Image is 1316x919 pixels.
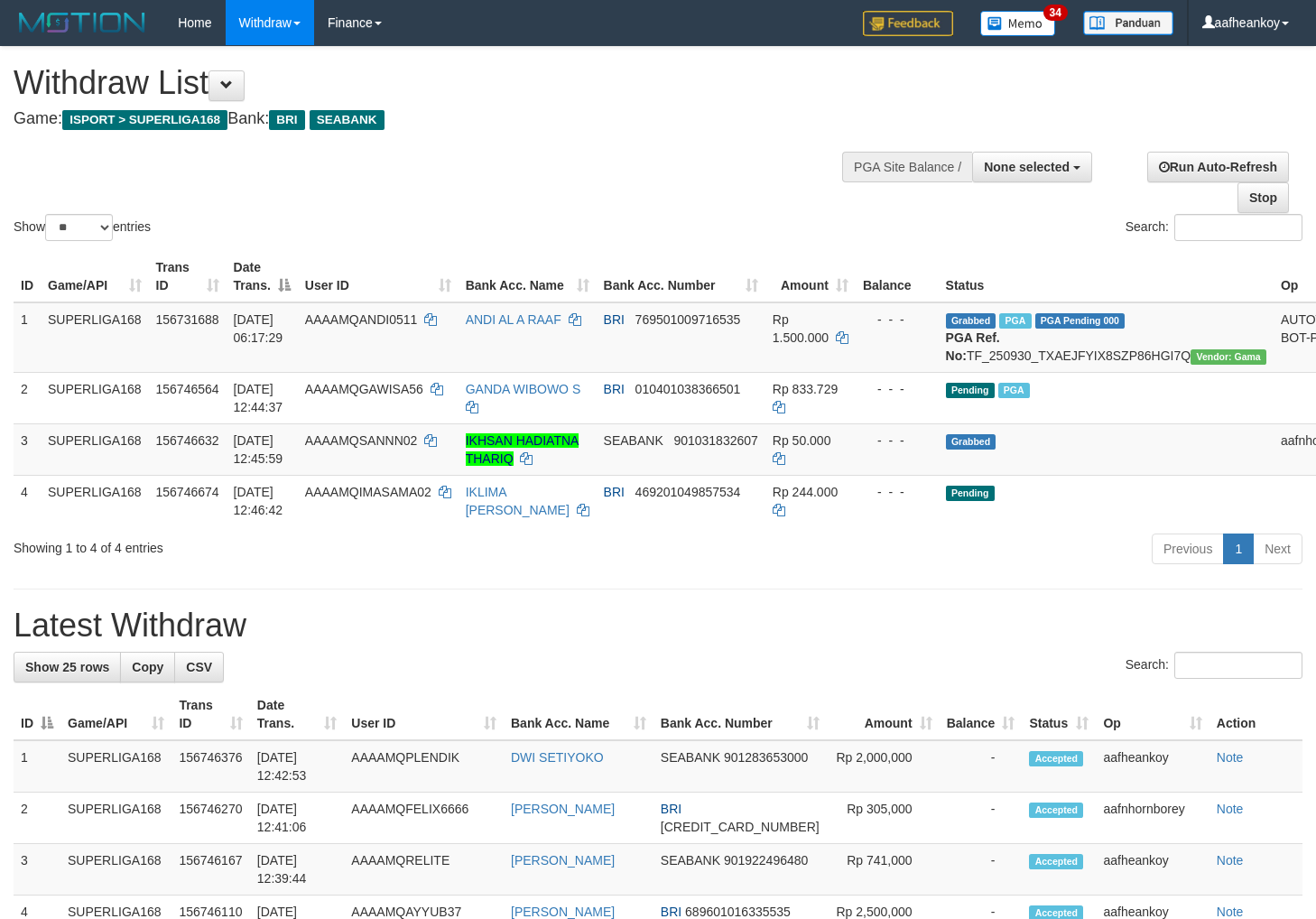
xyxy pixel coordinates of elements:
[1253,534,1302,564] a: Next
[149,251,227,302] th: Trans ID: activate to sort column ascending
[459,251,597,302] th: Bank Acc. Name: activate to sort column ascending
[156,382,219,396] span: 156746564
[120,652,175,682] a: Copy
[946,383,995,398] span: Pending
[25,660,109,674] span: Show 25 rows
[41,302,149,373] td: SUPERLIGA168
[305,485,431,499] span: AAAAMQIMASAMA02
[661,905,681,919] span: BRI
[466,312,561,327] a: ANDI AL A RAAF
[14,475,41,526] td: 4
[635,382,741,396] span: Copy 010401038366501 to clipboard
[41,475,149,526] td: SUPERLIGA168
[1096,793,1209,844] td: aafnhornborey
[604,485,625,499] span: BRI
[604,382,625,396] span: BRI
[14,793,60,844] td: 2
[60,740,171,793] td: SUPERLIGA168
[171,793,249,844] td: 156746270
[511,853,615,868] a: [PERSON_NAME]
[14,9,151,36] img: MOTION_logo.png
[724,750,808,765] span: Copy 901283653000 to clipboard
[14,423,41,475] td: 3
[305,312,418,327] span: AAAAMQANDI0511
[597,251,765,302] th: Bank Acc. Number: activate to sort column ascending
[344,689,504,740] th: User ID: activate to sort column ascending
[269,110,304,130] span: BRI
[661,802,681,816] span: BRI
[62,110,227,130] span: ISPORT > SUPERLIGA168
[60,844,171,896] td: SUPERLIGA168
[132,660,163,674] span: Copy
[1223,534,1254,564] a: 1
[939,251,1274,302] th: Status
[186,660,212,674] span: CSV
[344,844,504,896] td: AAAAMQRELITE
[1209,689,1302,740] th: Action
[940,844,1023,896] td: -
[234,433,283,466] span: [DATE] 12:45:59
[14,302,41,373] td: 1
[14,65,859,101] h1: Withdraw List
[856,251,939,302] th: Balance
[156,433,219,448] span: 156746632
[1096,844,1209,896] td: aafheankoy
[673,433,757,448] span: Copy 901031832607 to clipboard
[14,110,859,128] h4: Game: Bank:
[946,330,1000,363] b: PGA Ref. No:
[250,793,345,844] td: [DATE] 12:41:06
[827,689,940,740] th: Amount: activate to sort column ascending
[1217,853,1244,868] a: Note
[14,844,60,896] td: 3
[980,11,1056,36] img: Button%20Memo.svg
[1217,802,1244,816] a: Note
[1029,854,1083,869] span: Accepted
[45,214,113,241] select: Showentries
[946,434,996,450] span: Grabbed
[724,853,808,868] span: Copy 901922496480 to clipboard
[773,485,838,499] span: Rp 244.000
[863,432,931,450] div: - - -
[773,433,831,448] span: Rp 50.000
[466,382,581,396] a: GANDA WIBOWO S
[635,485,741,499] span: Copy 469201049857534 to clipboard
[946,313,996,329] span: Grabbed
[863,483,931,501] div: - - -
[661,820,820,834] span: Copy 616301004351506 to clipboard
[1096,740,1209,793] td: aafheankoy
[1083,11,1173,35] img: panduan.png
[234,382,283,414] span: [DATE] 12:44:37
[305,433,417,448] span: AAAAMQSANNN02
[14,532,535,557] div: Showing 1 to 4 of 4 entries
[310,110,385,130] span: SEABANK
[14,740,60,793] td: 1
[940,740,1023,793] td: -
[653,689,827,740] th: Bank Acc. Number: activate to sort column ascending
[14,372,41,423] td: 2
[227,251,298,302] th: Date Trans.: activate to sort column descending
[1237,182,1289,213] a: Stop
[635,312,741,327] span: Copy 769501009716535 to clipboard
[1174,652,1302,679] input: Search:
[946,486,995,501] span: Pending
[1174,214,1302,241] input: Search:
[511,905,615,919] a: [PERSON_NAME]
[939,302,1274,373] td: TF_250930_TXAEJFYIX8SZP86HGI7Q
[1191,349,1266,365] span: Vendor URL: https://trx31.1velocity.biz
[685,905,791,919] span: Copy 689601016335535 to clipboard
[827,740,940,793] td: Rp 2,000,000
[1029,751,1083,766] span: Accepted
[250,689,345,740] th: Date Trans.: activate to sort column ascending
[1029,803,1083,818] span: Accepted
[1126,652,1302,679] label: Search:
[41,372,149,423] td: SUPERLIGA168
[504,689,653,740] th: Bank Acc. Name: activate to sort column ascending
[773,312,829,345] span: Rp 1.500.000
[60,793,171,844] td: SUPERLIGA168
[234,312,283,345] span: [DATE] 06:17:29
[842,152,972,182] div: PGA Site Balance /
[604,312,625,327] span: BRI
[344,793,504,844] td: AAAAMQFELIX6666
[14,608,1302,644] h1: Latest Withdraw
[1217,750,1244,765] a: Note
